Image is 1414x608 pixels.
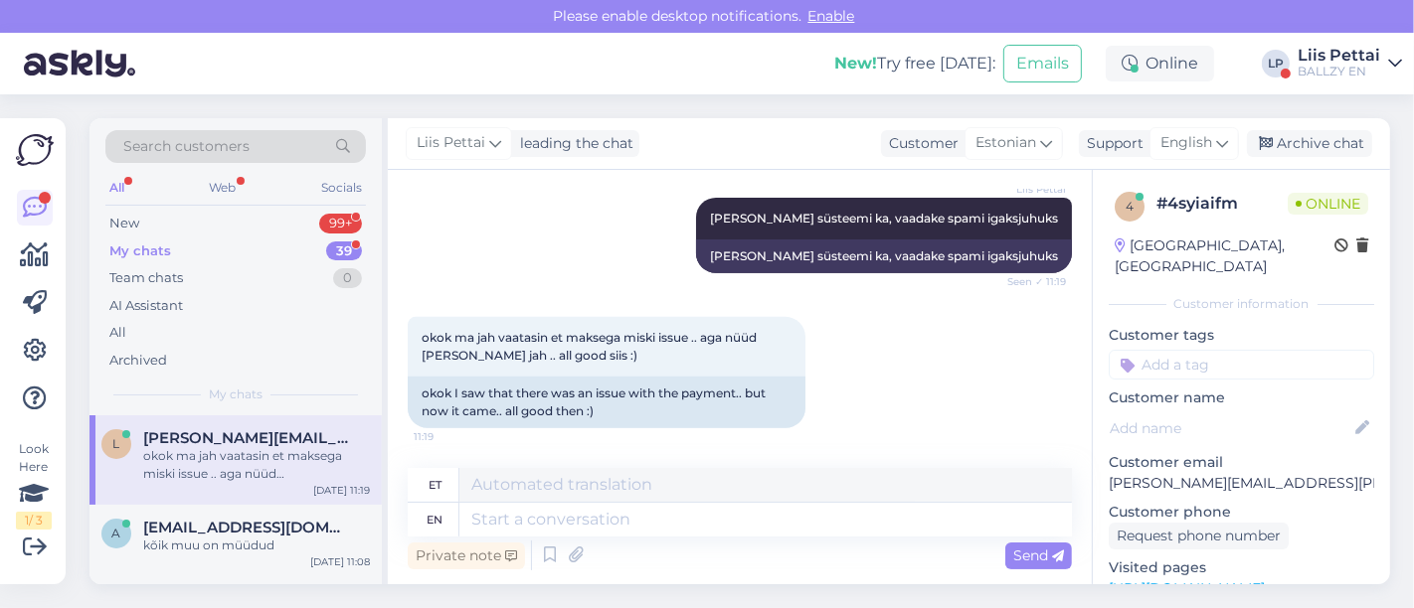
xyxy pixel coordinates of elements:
div: Look Here [16,440,52,530]
div: Private note [408,542,525,569]
div: All [105,175,128,201]
div: # 4syiaifm [1156,192,1288,216]
p: Customer email [1109,452,1374,473]
div: [GEOGRAPHIC_DATA], [GEOGRAPHIC_DATA] [1115,235,1334,277]
div: 0 [333,268,362,288]
input: Add name [1110,417,1351,439]
span: [PERSON_NAME] süsteemi ka, vaadake spami igaksjuhuks [710,211,1058,226]
div: All [109,323,126,343]
span: Liis Pettai [991,182,1066,197]
div: Request phone number [1109,523,1289,549]
a: Liis PettaiBALLZY EN [1298,48,1402,79]
span: aleksei927sm@gmail.com [143,519,350,536]
div: leading the chat [512,133,633,154]
span: a [112,526,121,540]
span: Enable [802,7,861,25]
span: Online [1288,193,1368,215]
span: l [113,436,120,451]
div: et [429,468,442,502]
a: [URL][DOMAIN_NAME] [1109,579,1265,597]
p: [PERSON_NAME][EMAIL_ADDRESS][PERSON_NAME][DOMAIN_NAME] [1109,473,1374,494]
div: My chats [109,241,171,261]
span: My chats [209,385,263,403]
div: AI Assistant [109,296,183,316]
div: Try free [DATE]: [834,52,995,76]
div: 99+ [319,214,362,233]
div: Liis Pettai [1298,48,1380,64]
span: lauri.laurits@gmail.com [143,429,350,447]
div: Web [206,175,241,201]
p: Customer name [1109,387,1374,408]
span: Search customers [123,136,250,157]
div: Customer information [1109,295,1374,313]
p: Visited pages [1109,557,1374,578]
span: Seen ✓ 11:19 [991,274,1066,289]
div: BALLZY EN [1298,64,1380,79]
div: LP [1262,50,1290,77]
input: Add a tag [1109,350,1374,380]
div: [PERSON_NAME] süsteemi ka, vaadake spami igaksjuhuks [696,239,1072,273]
div: [DATE] 11:19 [313,483,370,498]
span: Send [1013,546,1064,564]
div: Socials [317,175,366,201]
div: Support [1079,133,1144,154]
div: 39 [326,241,362,261]
div: okok I saw that there was an issue with the payment.. but now it came.. all good then :) [408,377,805,428]
span: Estonian [975,132,1036,154]
div: Team chats [109,268,183,288]
span: 4 [1126,199,1134,214]
div: Archive chat [1247,130,1372,157]
div: 1 / 3 [16,512,52,530]
span: English [1160,132,1212,154]
button: Emails [1003,45,1082,82]
div: Online [1106,46,1214,81]
span: Liis Pettai [417,132,485,154]
img: Askly Logo [16,134,54,166]
div: Customer [881,133,959,154]
div: kõik muu on müüdud [143,536,370,554]
span: okok ma jah vaatasin et maksega miski issue .. aga nüüd [PERSON_NAME] jah .. all good siis :) [422,330,760,363]
div: [DATE] 11:08 [310,554,370,569]
div: New [109,214,139,233]
p: Customer tags [1109,325,1374,346]
p: Customer phone [1109,502,1374,523]
div: en [428,503,443,536]
div: okok ma jah vaatasin et maksega miski issue .. aga nüüd [PERSON_NAME] jah .. all good siis :) [143,447,370,483]
b: New! [834,54,877,73]
span: 11:19 [414,429,488,444]
div: Archived [109,351,167,371]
